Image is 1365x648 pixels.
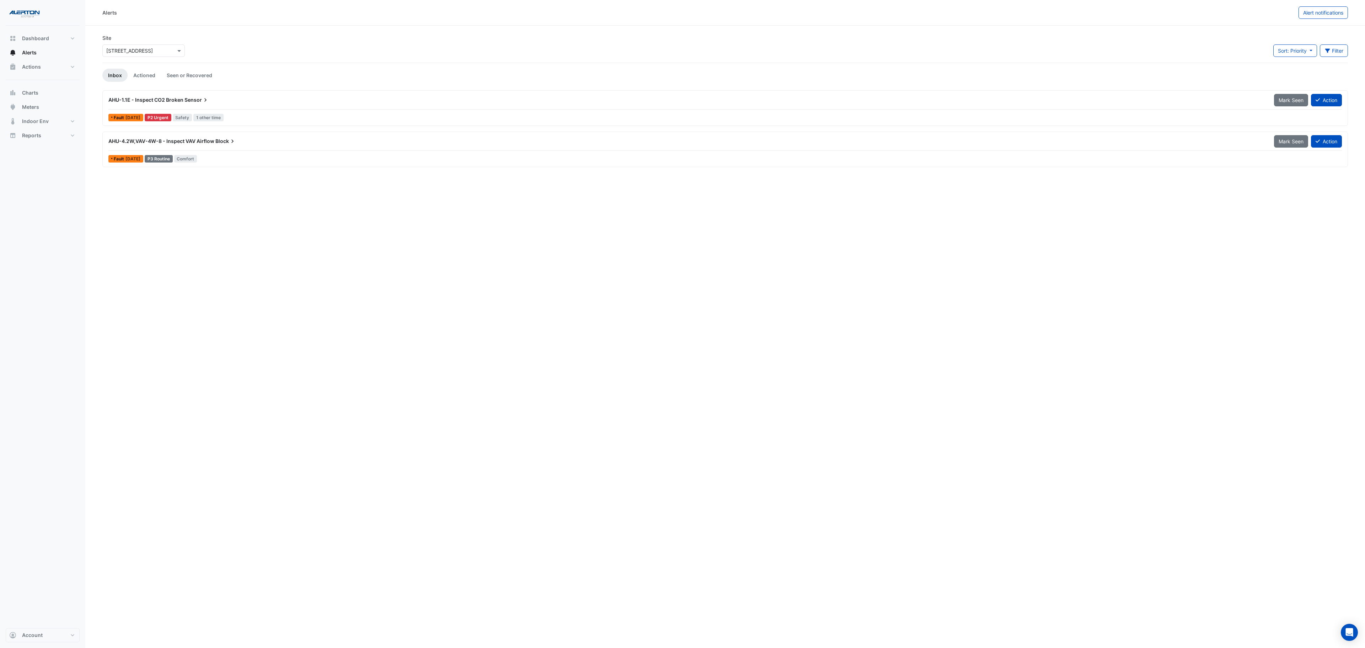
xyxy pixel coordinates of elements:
span: Mark Seen [1279,97,1304,103]
span: Fault [114,116,125,120]
button: Alert notifications [1299,6,1348,19]
button: Alerts [6,46,80,60]
span: Sort: Priority [1278,48,1307,54]
img: Company Logo [9,6,41,20]
button: Mark Seen [1274,135,1308,148]
a: Inbox [102,69,128,82]
span: Comfort [174,155,197,163]
span: Indoor Env [22,118,49,125]
button: Dashboard [6,31,80,46]
button: Reports [6,128,80,143]
a: Seen or Recovered [161,69,218,82]
app-icon: Actions [9,63,16,70]
div: Open Intercom Messenger [1341,624,1358,641]
span: Block [215,138,236,145]
span: Safety [173,114,192,121]
button: Filter [1320,44,1348,57]
span: Fri 05-Sep-2025 06:17 AWST [125,156,140,161]
button: Account [6,628,80,642]
button: Indoor Env [6,114,80,128]
span: Sensor [184,96,209,103]
button: Action [1311,135,1342,148]
app-icon: Alerts [9,49,16,56]
span: AHU-1.1E - Inspect CO2 Broken [108,97,183,103]
div: P2 Urgent [145,114,171,121]
a: Actioned [128,69,161,82]
span: AHU-4.2W,VAV-4W-8 - Inspect VAV Airflow [108,138,214,144]
label: Site [102,34,111,42]
span: Charts [22,89,38,96]
div: Alerts [102,9,117,16]
app-icon: Dashboard [9,35,16,42]
app-icon: Charts [9,89,16,96]
app-icon: Indoor Env [9,118,16,125]
span: Alert notifications [1303,10,1343,16]
span: Tue 09-Sep-2025 07:33 AWST [125,115,140,120]
div: P3 Routine [145,155,173,163]
span: Mark Seen [1279,138,1304,144]
span: 1 other time [193,114,224,121]
button: Action [1311,94,1342,106]
span: Dashboard [22,35,49,42]
span: Meters [22,103,39,111]
button: Charts [6,86,80,100]
span: Actions [22,63,41,70]
app-icon: Reports [9,132,16,139]
span: Alerts [22,49,37,56]
span: Fault [114,157,125,161]
button: Mark Seen [1274,94,1308,106]
button: Actions [6,60,80,74]
span: Reports [22,132,41,139]
button: Meters [6,100,80,114]
button: Sort: Priority [1273,44,1317,57]
app-icon: Meters [9,103,16,111]
span: Account [22,632,43,639]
